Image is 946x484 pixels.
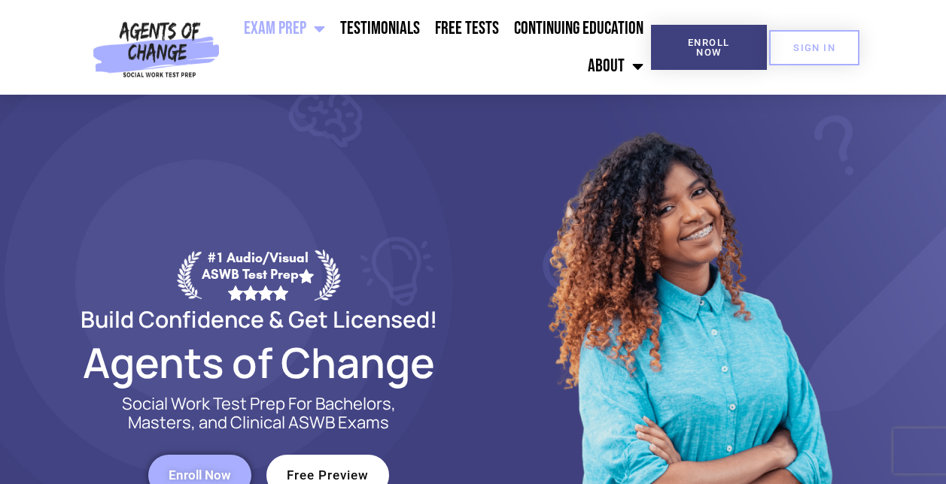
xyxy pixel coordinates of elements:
h2: Agents of Change [44,345,473,380]
a: Continuing Education [506,10,651,47]
h2: Build Confidence & Get Licensed! [44,308,473,330]
a: Testimonials [333,10,427,47]
span: Free Preview [287,469,369,482]
p: Social Work Test Prep For Bachelors, Masters, and Clinical ASWB Exams [105,395,413,432]
a: Free Tests [427,10,506,47]
nav: Menu [226,10,651,85]
span: SIGN IN [793,43,835,53]
div: #1 Audio/Visual ASWB Test Prep [202,250,315,300]
span: Enroll Now [675,38,743,57]
a: Enroll Now [651,25,767,70]
a: Exam Prep [236,10,333,47]
a: SIGN IN [769,30,859,65]
a: About [580,47,651,85]
span: Enroll Now [169,469,231,482]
